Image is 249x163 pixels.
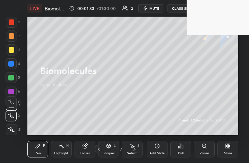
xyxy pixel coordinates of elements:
[6,72,20,83] div: 5
[103,152,114,155] div: Shapes
[149,6,159,11] span: mute
[224,152,232,155] div: More
[6,110,20,121] div: X
[80,152,90,155] div: Eraser
[54,152,68,155] div: Highlight
[149,152,165,155] div: Add Slide
[114,144,116,147] div: L
[137,144,139,147] div: S
[120,147,122,151] div: /
[43,144,45,147] div: P
[127,152,137,155] div: Select
[66,144,69,147] div: H
[6,124,20,135] div: Z
[6,44,20,55] div: 3
[168,4,206,12] button: CLASS SETTINGS
[131,7,133,10] div: 2
[6,86,20,97] div: 6
[45,5,67,12] h4: Biomolecules
[200,152,209,155] div: Zoom
[6,58,20,69] div: 4
[138,4,163,12] button: mute
[35,152,41,155] div: Pen
[6,31,20,42] div: 2
[6,96,20,108] div: C
[27,4,42,12] div: LIVE
[178,152,183,155] div: Poll
[6,17,20,28] div: 1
